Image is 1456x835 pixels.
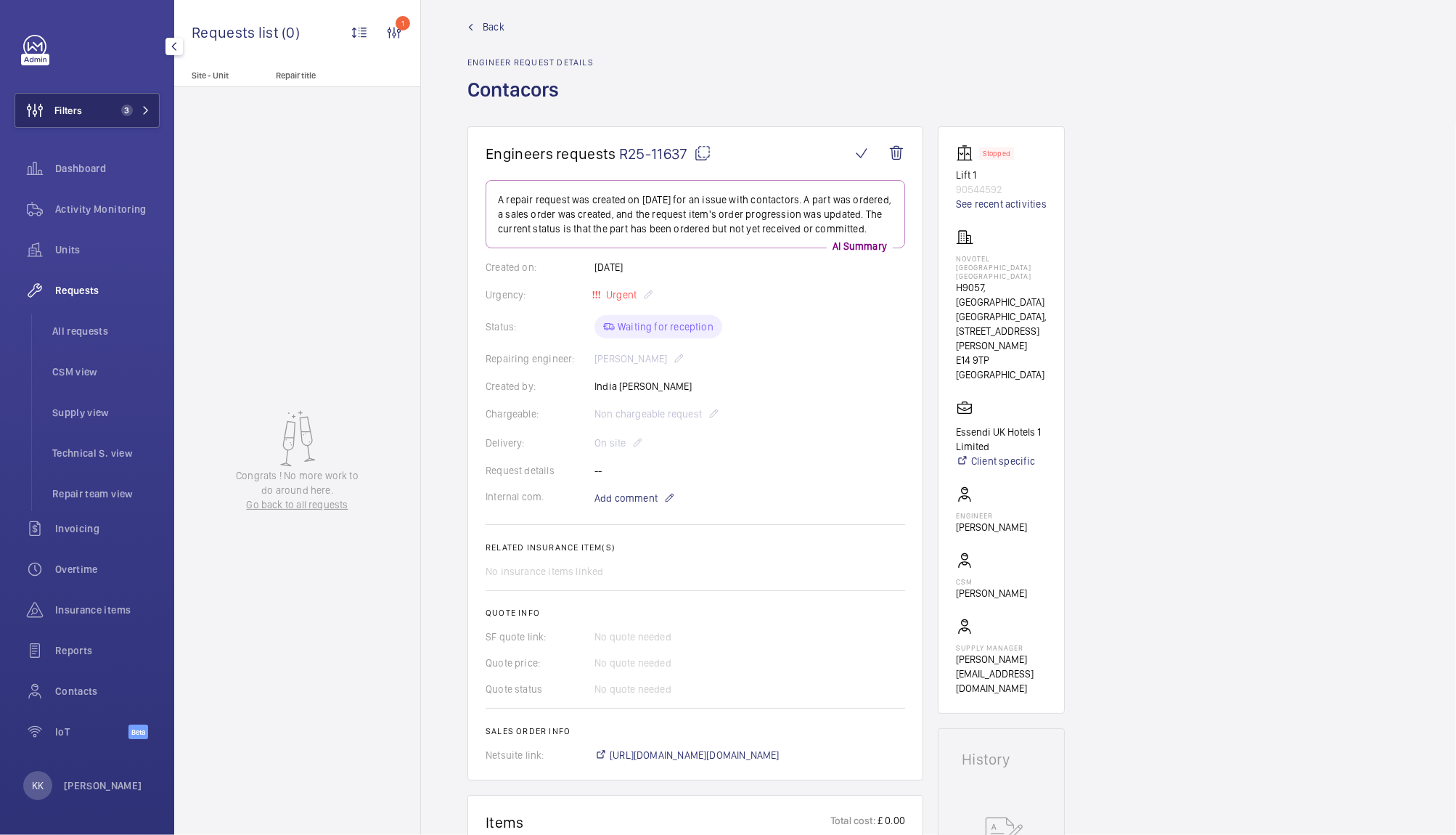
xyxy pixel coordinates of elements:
span: Add comment [594,491,658,505]
span: Invoicing [55,521,160,536]
span: Contacts [55,684,160,698]
span: Requests [55,283,160,298]
a: See recent activities [956,197,1047,211]
p: [PERSON_NAME] [956,520,1027,534]
span: Insurance items [55,603,160,617]
span: Technical S. view [52,446,160,460]
h1: History [962,752,1041,767]
h1: Items [486,813,524,831]
span: R25-11637 [619,144,711,163]
button: Filters3 [15,93,160,128]
span: CSM view [52,364,160,379]
h1: Contacors [467,76,594,126]
p: 90544592 [956,182,1047,197]
a: Client specific [956,454,1047,468]
span: Repair team view [52,486,160,501]
p: H9057, [GEOGRAPHIC_DATA] [GEOGRAPHIC_DATA], [STREET_ADDRESS][PERSON_NAME] [956,280,1047,353]
p: CSM [956,577,1027,586]
span: Units [55,243,160,257]
p: Lift 1 [956,168,1047,182]
span: Engineers requests [486,144,616,163]
p: Site - Unit [174,70,270,81]
span: Dashboard [55,161,160,176]
h2: Engineer request details [467,57,594,68]
h2: Quote info [486,608,905,618]
span: Supply view [52,405,160,420]
p: A repair request was created on [DATE] for an issue with contactors. A part was ordered, a sales ... [498,192,893,236]
p: [PERSON_NAME][EMAIL_ADDRESS][DOMAIN_NAME] [956,652,1047,696]
span: [URL][DOMAIN_NAME][DOMAIN_NAME] [610,748,780,762]
a: [URL][DOMAIN_NAME][DOMAIN_NAME] [594,748,780,762]
p: Total cost: [830,813,876,831]
h2: Related insurance item(s) [486,542,905,553]
a: Go back to all requests [229,497,366,512]
span: Activity Monitoring [55,202,160,216]
p: Congrats ! No more work to do around here. [229,468,366,497]
p: E14 9TP [GEOGRAPHIC_DATA] [956,353,1047,382]
span: All requests [52,324,160,338]
img: elevator.svg [956,144,979,162]
p: [PERSON_NAME] [64,778,142,793]
span: Requests list [192,23,282,41]
span: Reports [55,643,160,658]
span: Beta [128,725,148,739]
p: AI Summary [827,239,893,253]
p: Repair title [276,70,372,81]
span: Filters [54,103,82,118]
p: NOVOTEL [GEOGRAPHIC_DATA] [GEOGRAPHIC_DATA] [956,254,1047,280]
p: Stopped [983,151,1010,156]
span: IoT [55,725,128,739]
span: Overtime [55,562,160,577]
p: Engineer [956,511,1027,520]
p: [PERSON_NAME] [956,586,1027,600]
span: 3 [121,105,133,116]
p: Essendi UK Hotels 1 Limited [956,425,1047,454]
p: £ 0.00 [876,813,905,831]
p: KK [32,778,44,793]
h2: Sales order info [486,726,905,736]
p: Supply manager [956,643,1047,652]
span: Back [483,20,504,34]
